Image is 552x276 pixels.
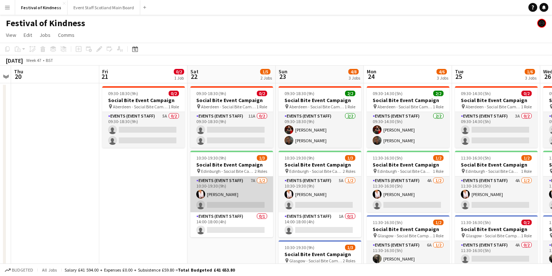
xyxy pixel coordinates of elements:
span: Aberdeen - Social Bite Campaign [113,104,168,109]
span: Fri [102,68,108,75]
span: 1/2 [433,155,444,161]
app-job-card: 09:30-18:30 (9h)0/2Social Bite Event Campaign Aberdeen - Social Bite Campaign1 RoleEvents (Event ... [102,86,185,148]
span: Jobs [39,32,51,38]
div: 3 Jobs [525,75,537,81]
span: Comms [58,32,75,38]
app-job-card: 09:30-14:30 (5h)2/2Social Bite Event Campaign Aberdeen - Social Bite Campaign1 RoleEvents (Event ... [367,86,449,148]
app-job-card: 09:30-18:30 (9h)2/2Social Bite Event Campaign Aberdeen - Social Bite Campaign1 RoleEvents (Event ... [279,86,361,148]
h3: Social Bite Event Campaign [455,97,538,104]
span: 11:30-16:30 (5h) [461,220,491,225]
app-card-role: Events (Event Staff)5A0/209:30-18:30 (9h) [102,112,185,148]
app-job-card: 11:30-16:30 (5h)1/2Social Bite Event Campaign Edinburgh - Social Bite Campaign1 RoleEvents (Event... [455,151,538,212]
span: Glasgow - Social Bite Campaign [377,233,433,238]
h3: Social Bite Event Campaign [279,251,361,258]
span: Aberdeen - Social Bite Campaign [377,104,433,109]
div: 3 Jobs [437,75,448,81]
span: 1 Role [168,104,179,109]
span: 1 Role [433,104,444,109]
button: Event Staff Scotland Main Board [68,0,140,15]
span: 2 Roles [255,168,267,174]
button: Festival of Kindness [15,0,68,15]
span: 2/2 [345,91,355,96]
h3: Social Bite Event Campaign [455,226,538,233]
span: 1/2 [433,220,444,225]
span: 1 Role [256,104,267,109]
span: 11:30-16:30 (5h) [373,220,403,225]
div: 3 Jobs [349,75,360,81]
div: 1 Job [174,75,184,81]
app-card-role: Events (Event Staff)5A1/210:30-19:30 (9h)[PERSON_NAME] [279,177,361,212]
span: 1 Role [345,104,355,109]
app-card-role: Events (Event Staff)2/209:30-14:30 (5h)[PERSON_NAME][PERSON_NAME] [367,112,449,148]
span: 1/3 [257,155,267,161]
span: 0/2 [521,220,532,225]
span: Edinburgh - Social Bite Campaign [289,168,343,174]
span: 10:30-19:30 (9h) [284,245,314,250]
span: 09:30-18:30 (9h) [196,91,226,96]
span: 09:30-18:30 (9h) [284,91,314,96]
h3: Social Bite Event Campaign [190,97,273,104]
span: Aberdeen - Social Bite Campaign [201,104,256,109]
span: 2 Roles [343,258,355,263]
span: All jobs [41,267,58,273]
app-card-role: Events (Event Staff)7A1/210:30-19:30 (9h)[PERSON_NAME] [190,177,273,212]
span: Edinburgh - Social Bite Campaign [201,168,255,174]
app-card-role: Events (Event Staff)11A0/209:30-18:30 (9h) [190,112,273,148]
span: 22 [189,72,199,81]
span: Aberdeen - Social Bite Campaign [289,104,345,109]
app-job-card: 09:30-14:30 (5h)0/2Social Bite Event Campaign Aberdeen - Social Bite Campaign1 RoleEvents (Event ... [455,86,538,148]
span: 25 [454,72,463,81]
span: 2 Roles [343,168,355,174]
a: Comms [55,30,77,40]
span: 1/6 [525,69,535,74]
span: 21 [101,72,108,81]
span: Glasgow - Social Bite Campaign [466,233,521,238]
span: 0/2 [521,91,532,96]
span: 1/3 [345,155,355,161]
span: 09:30-14:30 (5h) [373,91,403,96]
span: 0/2 [257,91,267,96]
span: 1 Role [521,104,532,109]
span: 0/2 [174,69,184,74]
span: 1 Role [521,233,532,238]
app-card-role: Events (Event Staff)1A0/114:00-18:00 (4h) [279,212,361,237]
h3: Social Bite Event Campaign [367,161,449,168]
span: 09:30-18:30 (9h) [108,91,138,96]
app-job-card: 10:30-19:30 (9h)1/3Social Bite Event Campaign Edinburgh - Social Bite Campaign2 RolesEvents (Even... [190,151,273,237]
div: 2 Jobs [261,75,272,81]
span: 10:30-19:30 (9h) [196,155,226,161]
span: 1 Role [521,168,532,174]
h3: Social Bite Event Campaign [279,161,361,168]
h3: Social Bite Event Campaign [455,161,538,168]
span: 4/8 [348,69,359,74]
h3: Social Bite Event Campaign [279,97,361,104]
a: Edit [21,30,35,40]
span: 0/2 [169,91,179,96]
h3: Social Bite Event Campaign [102,97,185,104]
span: 20 [13,72,23,81]
app-job-card: 10:30-19:30 (9h)1/3Social Bite Event Campaign Edinburgh - Social Bite Campaign2 RolesEvents (Even... [279,151,361,237]
span: 24 [366,72,376,81]
span: Edinburgh - Social Bite Campaign [377,168,433,174]
span: 1/3 [345,245,355,250]
span: Total Budgeted £41 653.80 [178,267,235,273]
h3: Social Bite Event Campaign [367,226,449,233]
div: BST [46,57,53,63]
app-card-role: Events (Event Staff)4A1/211:30-16:30 (5h)[PERSON_NAME] [367,177,449,212]
span: Thu [14,68,23,75]
span: 1/2 [521,155,532,161]
a: View [3,30,19,40]
span: Mon [367,68,376,75]
app-job-card: 11:30-16:30 (5h)1/2Social Bite Event Campaign Edinburgh - Social Bite Campaign1 RoleEvents (Event... [367,151,449,212]
span: 4/6 [437,69,447,74]
span: 11:30-16:30 (5h) [373,155,403,161]
app-card-role: Events (Event Staff)3A0/209:30-14:30 (5h) [455,112,538,148]
span: 1 Role [433,168,444,174]
span: 09:30-14:30 (5h) [461,91,491,96]
span: Glasgow - Social Bite Campaign [289,258,343,263]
